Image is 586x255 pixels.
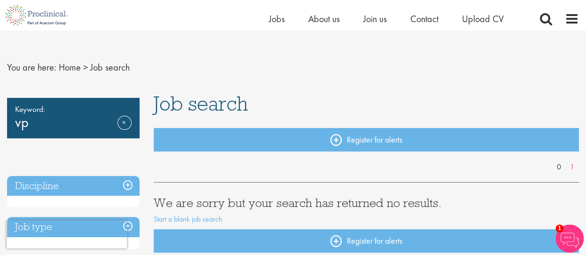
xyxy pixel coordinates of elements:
span: You are here: [7,61,56,73]
div: vp [7,98,140,138]
span: 1 [555,224,563,232]
a: Register for alerts [154,128,579,151]
a: Remove [117,116,132,143]
a: 0 [552,162,566,173]
h3: Job type [7,217,140,237]
a: Register for alerts [154,229,579,253]
h3: Discipline [7,176,140,196]
h3: We are sorry but your search has returned no results. [154,197,579,209]
a: 1 [565,162,579,173]
img: Chatbot [555,224,584,253]
a: Upload CV [462,13,504,25]
span: Job search [90,61,130,73]
span: > [83,61,88,73]
a: Join us [363,13,387,25]
a: Jobs [269,13,285,25]
span: Keyword: [15,103,132,116]
span: Job search [154,91,248,116]
a: About us [308,13,340,25]
a: breadcrumb link [59,61,81,73]
a: Start a blank job search [154,214,222,224]
a: Contact [410,13,438,25]
iframe: reCAPTCHA [7,220,127,248]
